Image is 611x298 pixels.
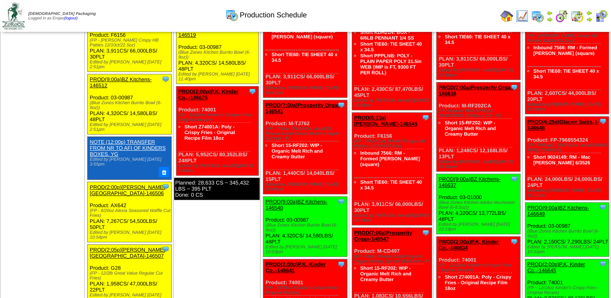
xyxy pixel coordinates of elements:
div: (FP - Trader [PERSON_NAME]'s Private Label Oranic Buttery Vegan Spread - IP) [265,126,347,141]
a: PROD(9:00a)BZ Kitchens-146512 [90,76,151,88]
a: PROD(7:00a)Prosperity Organ-146547 [354,230,412,242]
div: Product: 03-00987 PLAN: 2,160CS / 7,290LBS / 24PLT [525,202,609,256]
div: Edited by [PERSON_NAME] [DATE] 5:03pm [178,164,258,173]
div: (FP -FORMED [PERSON_NAME] OVAL TOTE ZOROCO) [527,143,609,153]
img: home.gif [500,10,513,23]
div: Product: FP-7968554324 PLAN: 24,000LBS / 24,000LBS / 24PLT [525,116,609,200]
img: Tooltip [162,245,170,253]
a: Short TIE60: TIE SHEET 40 x 34.5 [360,179,422,191]
a: PROD(6:15a)[PERSON_NAME]-146545 [354,115,418,127]
div: (FP - [PERSON_NAME] Crispy HB Patties 12/10ct/22.5oz) [527,34,609,43]
img: Tooltip [162,183,170,191]
div: Edited by [PERSON_NAME] [DATE] 3:55pm [90,157,168,167]
div: (Blue Zones Kitchen Burrito Bowl (6-9oz)) [178,50,258,60]
img: Tooltip [510,83,518,91]
img: Tooltip [422,113,430,122]
div: Edited by [PERSON_NAME] [DATE] 2:51pm [90,122,171,132]
div: Planned: 28,633 CS ~ 345,432 LBS ~ 395 PLT Done: 0 CS [174,178,260,200]
a: PROD(2:05p)[PERSON_NAME][GEOGRAPHIC_DATA]-146507 [90,247,165,259]
img: Tooltip [337,260,345,268]
img: Tooltip [162,75,170,83]
img: Tooltip [510,175,518,183]
img: Tooltip [510,237,518,246]
a: PROD(2:00p)P.K, Kinder Co.,-146645 [527,261,585,273]
div: (Blue Zones Kitchen Adobo Mushroom Bowl (6-8.5oz)) [439,200,520,210]
img: Tooltip [422,229,430,237]
div: (FP - 12/18oz Kinder's Crispy Fries - Original Recipe) [265,285,347,295]
a: Short 9024149: RM - Mac [PERSON_NAME] 6/3526 [533,154,590,166]
img: zoroco-logo-small.webp [2,2,25,29]
img: Tooltip [599,260,607,268]
div: (FP - [PERSON_NAME] Crispy HB Patties 12/10ct/22.5oz) [354,139,432,149]
a: Short TIE60: TIE SHEET 40 x 34.5 [533,68,599,80]
a: PROD(7:00a)Prosperity Organ-146638 [439,84,515,97]
div: Product: M-RF202CA PLAN: 1,248CS / 12,168LBS / 13PLT [437,82,521,172]
a: PROD(2:00p)[PERSON_NAME][GEOGRAPHIC_DATA]-146506 [90,184,165,196]
img: calendarprod.gif [225,8,238,21]
img: arrowleft.gif [586,10,592,16]
img: line_graph.gif [516,10,529,23]
img: Tooltip [248,87,256,95]
img: calendarblend.gif [555,10,568,23]
div: (FP-Organic Melt SPREAD TARTINADE (12/13oz) CA - IP) [439,109,520,118]
img: Tooltip [337,101,345,109]
a: PROD(9:00a)BZ Kitchens-146637 [439,176,500,188]
div: Edited by [PERSON_NAME] [DATE] 10:03pm [265,245,347,254]
div: Product: M-TJ762 PLAN: 1,440CS / 14,040LBS / 15PLT [263,100,347,194]
div: Edited by [PERSON_NAME] [DATE] 10:01pm [265,86,347,95]
img: calendarcustomer.gif [595,10,608,23]
div: Product: F6156 PLAN: 2,607CS / 44,000LBS / 20PLT [525,7,609,114]
a: Short TIE60: TIE SHEET 40 x 34.5 [271,52,337,63]
span: [DEMOGRAPHIC_DATA] Packaging [28,12,96,16]
div: Product: F6156 PLAN: 3,911CS / 66,000LBS / 30PLT [88,12,172,72]
a: Inbound 7566: RM - Formed [PERSON_NAME] (square) [533,45,597,56]
a: PROD(7:00a)Prosperity Organ-146541 [265,102,342,114]
a: PROD(2:00p)P.K, Kinder Co.,-146641 [265,261,325,273]
a: (logout) [64,16,78,21]
div: Edited by [PERSON_NAME] [DATE] 2:51pm [90,60,171,69]
a: Short KDH21N: BOX - 6/6LB PENNANT 1/4 SS [360,29,414,41]
span: Production Schedule [240,11,307,19]
a: Short TIE60: TIE SHEET 40 x 34.5 [445,34,510,45]
div: (FP - 12/18oz Kinder's Crispy Fries - Original Recipe) [439,263,520,273]
div: Product: 03-00987 PLAN: 4,320CS / 14,580LBS / 48PLT [176,24,258,84]
div: Product: 74001 PLAN: 5,952CS / 80,352LBS / 248PLT [176,86,258,176]
a: PROD(9:00a)BZ Kitchens-146540 [265,199,327,211]
div: (FP - 12/18oz Kinder's Crispy Fries - Original Recipe) [527,285,609,295]
div: Edited by [PERSON_NAME] [DATE] 10:11pm [354,213,432,223]
a: PROD(2:00p)P.K, Kinder Co.,-146675 [178,88,239,101]
div: Product: 03-00987 PLAN: 4,320CS / 14,580LBS / 48PLT [88,74,172,134]
a: Short Z74001A: Poly - Crispy Fries - Original Recipe Film 18oz [445,274,511,291]
img: arrowright.gif [586,16,592,23]
div: (FP - 12/2lb Great Value Regular Cut Fries) [90,271,171,281]
div: (FP - [PERSON_NAME] Crispy HB Patties 12/10ct/22.5oz) [90,38,171,48]
a: Short 15-RF202: WIP - Organic Melt Rich and Creamy Butter [271,143,323,159]
a: Short TIE60: TIE SHEET 40 x 34.5 [360,41,422,52]
div: Edited by [PERSON_NAME] [DATE] 10:32pm [527,245,609,254]
img: arrowleft.gif [546,10,553,16]
a: PROD(9:00a)BZ Kitchens-146649 [527,205,589,217]
div: Product: F6156 PLAN: 3,911CS / 66,000LBS / 30PLT [352,113,432,225]
img: Tooltip [599,117,607,125]
div: Edited by [PERSON_NAME] [DATE] 10:20pm [439,159,520,169]
div: Edited by [PERSON_NAME] [DATE] 11:40pm [178,72,258,82]
a: Inbound 7566: RM - Formed [PERSON_NAME] (square) [360,150,420,167]
div: (FP - 6/20oz Alexia Seasoned Waffle Cut Fries) [90,208,171,218]
div: Edited by [PERSON_NAME] [DATE] 10:54pm [90,230,171,240]
div: Edited by [PERSON_NAME] [DATE] 10:30pm [527,102,609,112]
div: Edited by [PERSON_NAME] [DATE] 10:18pm [439,68,520,78]
a: Short PPPLNB: POLY - PLAIN PAPER POLY 31.5in WEB (IMP is FT, 9300 FT PER ROLL) [360,53,422,76]
div: (FP - 12/18oz Kinder's Crispy Fries - Original Recipe) [178,113,258,122]
img: Tooltip [337,197,345,206]
div: (FP- Cadia Private Label Organic Vegan Buttery Spread (12/13oz) - IP) [354,254,432,264]
span: Logged in as Erojas [28,12,96,21]
img: calendarprod.gif [531,10,544,23]
img: Tooltip [599,203,607,211]
a: Short 15-RF202: WIP - Organic Melt Rich and Creamy Butter [360,265,412,282]
img: arrowright.gif [546,16,553,23]
div: Edited by [PERSON_NAME] [DATE] 10:31pm [527,188,609,198]
a: Short Z74001A: Poly - Crispy Fries - Original Recipe Film 18oz [185,124,235,141]
div: Product: AX642 PLAN: 7,267CS / 54,500LBS / 50PLT [88,182,172,242]
div: Edited by [PERSON_NAME] [DATE] 10:03pm [265,182,347,192]
div: Product: 03-00987 PLAN: 4,320CS / 14,580LBS / 48PLT [263,197,347,257]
